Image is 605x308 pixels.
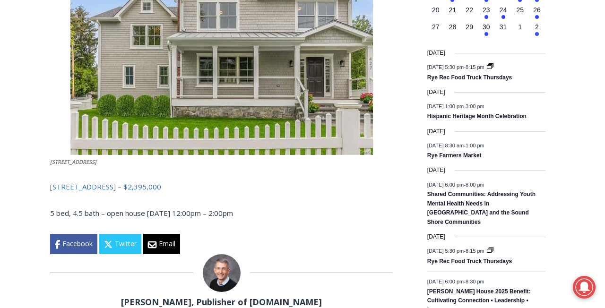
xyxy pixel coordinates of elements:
span: 8:15 pm [466,64,484,70]
span: 8:15 pm [466,248,484,254]
button: 2 Has events [528,22,545,39]
time: 23 [483,6,490,14]
em: Has events [501,15,505,19]
span: [DATE] 6:00 pm [427,279,464,284]
button: 27 [427,22,444,39]
time: - [427,181,484,187]
time: 25 [517,6,524,14]
span: 8:30 pm [466,279,484,284]
button: 1 [511,22,528,39]
time: - [427,248,486,254]
a: Rye Rec Food Truck Thursdays [427,74,512,82]
time: [DATE] [427,88,445,97]
button: 29 [461,22,478,39]
time: [DATE] [427,232,445,241]
em: Has events [535,15,539,19]
span: [DATE] 5:30 pm [427,248,464,254]
a: [PERSON_NAME] Read Sanctuary Fall Fest: [DATE] [0,94,137,118]
time: 28 [449,23,457,31]
time: 21 [449,6,457,14]
a: Shared Communities: Addressing Youth Mental Health Needs in [GEOGRAPHIC_DATA] and the Sound Shore... [427,191,536,226]
time: 30 [483,23,490,31]
time: [DATE] [427,127,445,136]
button: 23 Has events [478,5,495,22]
div: / [105,80,108,89]
div: unique DIY crafts [99,28,132,77]
span: [DATE] 5:30 pm [427,64,464,70]
time: 24 [500,6,507,14]
time: 26 [533,6,541,14]
button: 26 Has events [528,5,545,22]
time: 22 [466,6,473,14]
a: Facebook [50,234,97,254]
button: 25 [511,5,528,22]
em: Has events [535,32,539,36]
div: 6 [110,80,114,89]
a: [STREET_ADDRESS] – $2,395,000 [50,182,161,191]
time: [DATE] [427,166,445,175]
a: [PERSON_NAME], Publisher of [DOMAIN_NAME] [121,296,322,308]
a: Email [143,234,180,254]
time: - [427,103,484,109]
time: 2 [535,23,539,31]
span: Intern @ [DOMAIN_NAME] [247,94,438,115]
p: 5 bed, 4.5 bath – open house [DATE] 12:00pm – 2:00pm [50,207,393,219]
span: [DATE] 8:30 am [427,142,464,148]
a: Rye Rec Food Truck Thursdays [427,258,512,265]
button: 28 [444,22,461,39]
time: 1 [518,23,522,31]
span: 8:00 pm [466,181,484,187]
span: 1:00 pm [466,142,484,148]
time: - [427,142,484,148]
button: 31 [495,22,512,39]
button: 20 [427,5,444,22]
time: 27 [432,23,440,31]
button: 24 Has events [495,5,512,22]
h4: [PERSON_NAME] Read Sanctuary Fall Fest: [DATE] [8,95,121,117]
span: [DATE] 1:00 pm [427,103,464,109]
span: [DATE] 6:00 pm [427,181,464,187]
a: Rye Farmers Market [427,152,482,160]
a: Twitter [99,234,141,254]
figcaption: [STREET_ADDRESS] [50,158,393,166]
div: "[PERSON_NAME] and I covered the [DATE] Parade, which was a really eye opening experience as I ha... [239,0,447,92]
time: 29 [466,23,473,31]
time: [DATE] [427,49,445,58]
time: - [427,279,484,284]
button: 30 Has events [478,22,495,39]
a: Intern @ [DOMAIN_NAME] [227,92,458,118]
time: - [427,64,486,70]
em: Has events [484,32,488,36]
span: 3:00 pm [466,103,484,109]
button: 21 [444,5,461,22]
em: Has events [484,15,488,19]
time: 20 [432,6,440,14]
button: 22 [461,5,478,22]
time: 31 [500,23,507,31]
div: 5 [99,80,103,89]
a: Hispanic Heritage Month Celebration [427,113,527,120]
